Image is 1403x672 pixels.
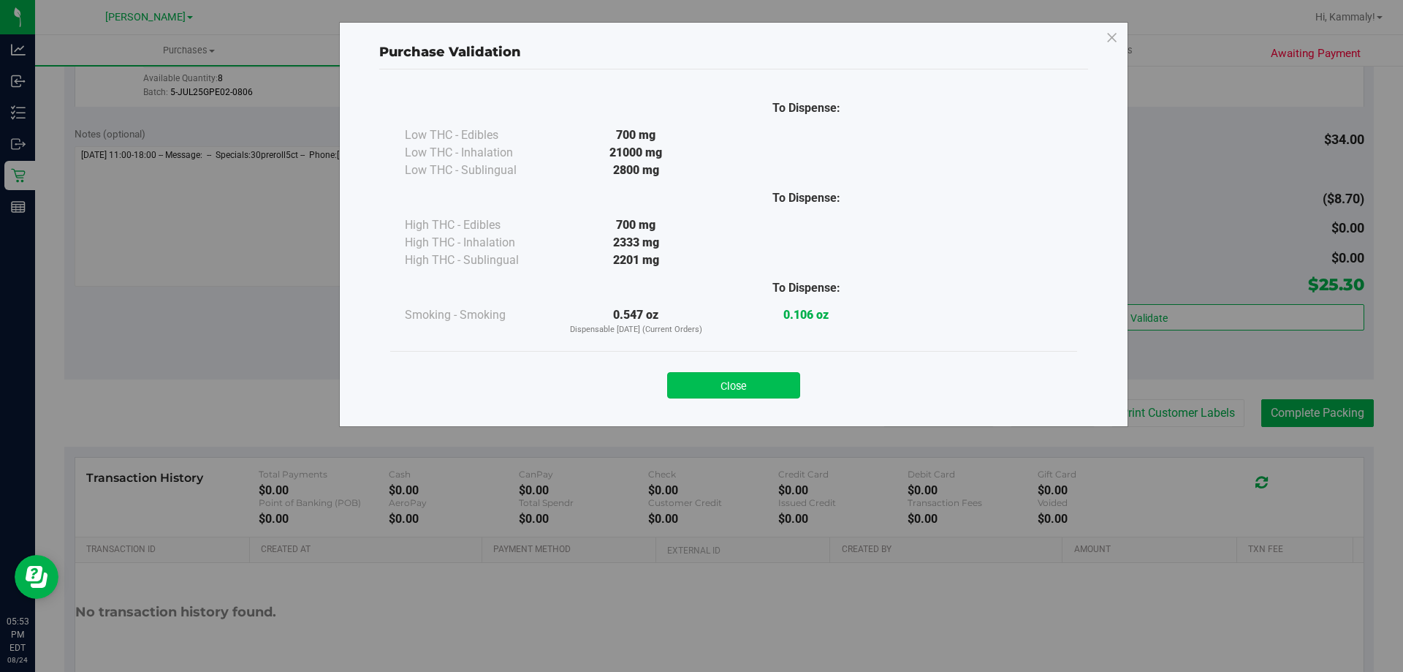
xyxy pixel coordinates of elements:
div: Low THC - Sublingual [405,162,551,179]
div: 2201 mg [551,252,721,269]
div: 21000 mg [551,144,721,162]
div: Low THC - Inhalation [405,144,551,162]
div: To Dispense: [721,99,891,117]
div: High THC - Edibles [405,216,551,234]
div: To Dispense: [721,279,891,297]
div: 2800 mg [551,162,721,179]
div: To Dispense: [721,189,891,207]
iframe: Resource center [15,555,58,599]
div: High THC - Inhalation [405,234,551,252]
strong: 0.106 oz [783,308,829,322]
p: Dispensable [DATE] (Current Orders) [551,324,721,336]
div: 0.547 oz [551,306,721,336]
div: Low THC - Edibles [405,127,551,144]
div: 2333 mg [551,234,721,252]
button: Close [667,372,800,399]
div: 700 mg [551,127,721,144]
div: 700 mg [551,216,721,234]
div: High THC - Sublingual [405,252,551,269]
span: Purchase Validation [379,44,521,60]
div: Smoking - Smoking [405,306,551,324]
